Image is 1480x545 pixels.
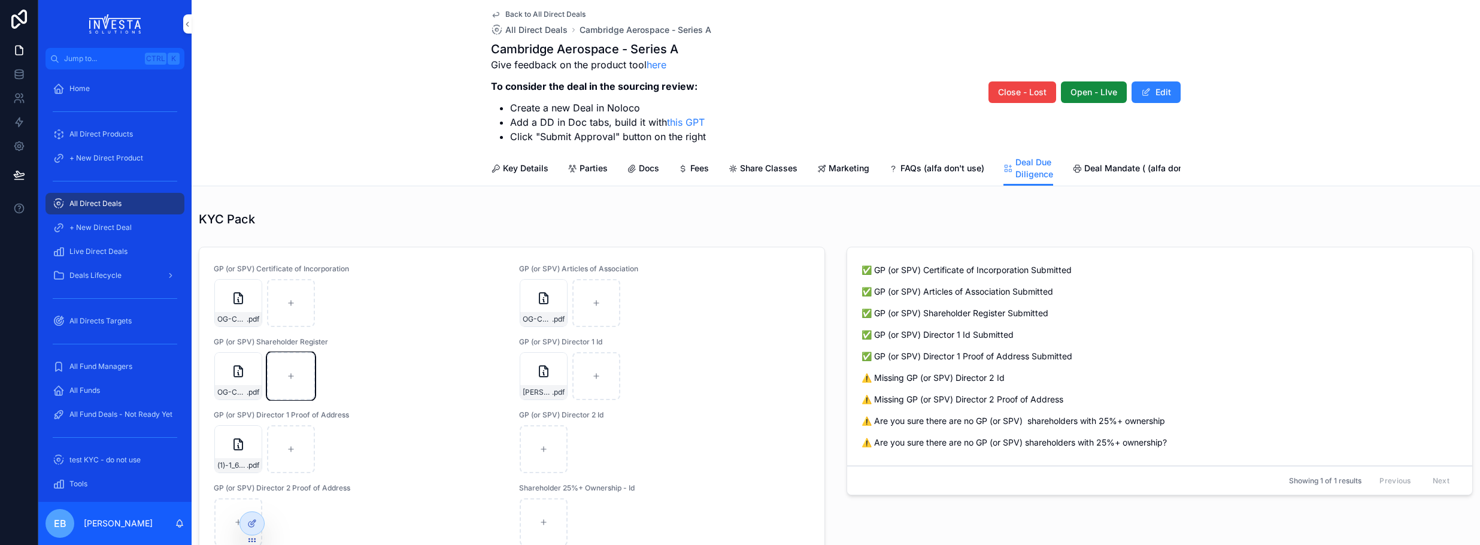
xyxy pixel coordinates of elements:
span: Deal Due Diligence [1015,156,1053,180]
h1: Cambridge Aerospace - Series A [491,41,706,57]
span: GP (or SPV) Certificate of Incorporation [214,264,505,274]
strong: To consider the deal in the sourcing review: [491,80,697,92]
a: All Direct Deals [46,193,184,214]
span: + New Direct Product [69,153,143,163]
span: GP (or SPV) Director 2 Proof of Address [214,483,505,493]
span: .pdf [552,387,565,397]
span: ✅ GP (or SPV) Director 1 Proof of Address Submitted [862,350,1458,362]
span: test KYC - do not use [69,455,141,465]
a: Back to All Direct Deals [491,10,586,19]
a: Tools [46,473,184,495]
li: Click "Submit Approval" button on the right [510,129,706,144]
a: Home [46,78,184,99]
span: K [169,54,178,63]
span: Marketing [829,162,869,174]
a: All Directs Targets [46,310,184,332]
span: All Direct Deals [69,199,122,208]
a: FAQs (alfa don't use) [888,158,984,181]
span: Key Details [503,162,548,174]
li: Add a DD in Doc tabs, build it with [510,115,706,129]
span: All Direct Products [69,129,133,139]
a: Deals Lifecycle [46,265,184,286]
a: Marketing [817,158,869,181]
span: Share Classes [740,162,797,174]
a: All Fund Deals - Not Ready Yet [46,404,184,425]
li: Create a new Deal in Noloco [510,101,706,115]
span: + New Direct Deal [69,223,132,232]
span: GP (or SPV) Director 1 Id [519,337,810,347]
span: Home [69,84,90,93]
span: GP (or SPV) Articles of Association [519,264,810,274]
span: Open - LIve [1070,86,1117,98]
span: All Fund Managers [69,362,132,371]
span: ⚠️ Missing GP (or SPV) Director 2 Id [862,372,1458,384]
a: All Fund Managers [46,356,184,377]
a: Share Classes [728,158,797,181]
span: Tools [69,479,87,489]
span: .pdf [552,314,565,324]
div: scrollable content [38,69,192,502]
span: [PERSON_NAME]-OHANA-PASSPORT-CERTIFICATION [523,387,552,397]
span: ✅ GP (or SPV) Articles of Association Submitted [862,286,1458,298]
a: Fees [678,158,709,181]
span: ⚠️ Are you sure there are no GP (or SPV) shareholders with 25%+ ownership [862,415,1458,427]
span: Jump to... [64,54,140,63]
span: ⚠️ Are you sure there are no GP (or SPV) shareholders with 25%+ ownership? [862,437,1458,449]
a: Key Details [491,158,548,181]
a: Docs [627,158,659,181]
span: FAQs (alfa don't use) [900,162,984,174]
h1: KYC Pack [199,211,255,228]
span: EB [54,516,66,531]
span: Parties [580,162,608,174]
span: Back to All Direct Deals [505,10,586,19]
a: All Direct Products [46,123,184,145]
span: OG-CA25-(AOA) [523,314,552,324]
span: Showing 1 of 1 results [1289,476,1361,486]
span: All Fund Deals - Not Ready Yet [69,410,172,419]
a: + New Direct Deal [46,217,184,238]
span: ✅ GP (or SPV) Certificate of Incorporation Submitted [862,264,1458,276]
img: App logo [89,14,141,34]
button: Close - Lost [988,81,1056,103]
span: All Directs Targets [69,316,132,326]
a: this GPT [667,116,705,128]
span: חשבון_ארנונה_כללית_תקופתי_104006071_6071_1-(1) [217,461,247,470]
a: Deal Mandate ( (alfa don't use)) [1072,158,1211,181]
span: Docs [639,162,659,174]
button: Jump to...CtrlK [46,48,184,69]
button: Open - LIve [1061,81,1127,103]
a: Live Direct Deals [46,241,184,262]
span: Live Direct Deals [69,247,128,256]
a: Deal Due Diligence [1003,152,1053,186]
a: here [647,59,666,71]
p: [PERSON_NAME] [84,517,153,529]
span: Fees [690,162,709,174]
a: test KYC - do not use [46,449,184,471]
span: All Funds [69,386,100,395]
p: Give feedback on the product tool [491,57,706,72]
span: Close - Lost [998,86,1047,98]
span: Deals Lifecycle [69,271,122,280]
span: OG-CA25-SPV---Org-Chart [217,387,247,397]
span: Ctrl [145,53,166,65]
span: .pdf [247,314,259,324]
span: All Direct Deals [505,24,568,36]
span: Deal Mandate ( (alfa don't use)) [1084,162,1211,174]
span: OG-CA25-SPV--LLC-formation-(COI) [217,314,247,324]
a: Cambridge Aerospace - Series A [580,24,711,36]
span: ⚠️ Missing GP (or SPV) Director 2 Proof of Address [862,393,1458,405]
button: Edit [1132,81,1181,103]
a: All Direct Deals [491,24,568,36]
span: ✅ GP (or SPV) Director 1 Id Submitted [862,329,1458,341]
a: All Funds [46,380,184,401]
span: GP (or SPV) Director 1 Proof of Address [214,410,505,420]
span: .pdf [247,387,259,397]
span: Shareholder 25%+ Ownership - Id [519,483,810,493]
a: + New Direct Product [46,147,184,169]
span: ✅ GP (or SPV) Shareholder Register Submitted [862,307,1458,319]
span: GP (or SPV) Shareholder Register [214,337,505,347]
span: .pdf [247,461,259,470]
span: GP (or SPV) Director 2 Id [519,410,810,420]
a: Parties [568,158,608,181]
